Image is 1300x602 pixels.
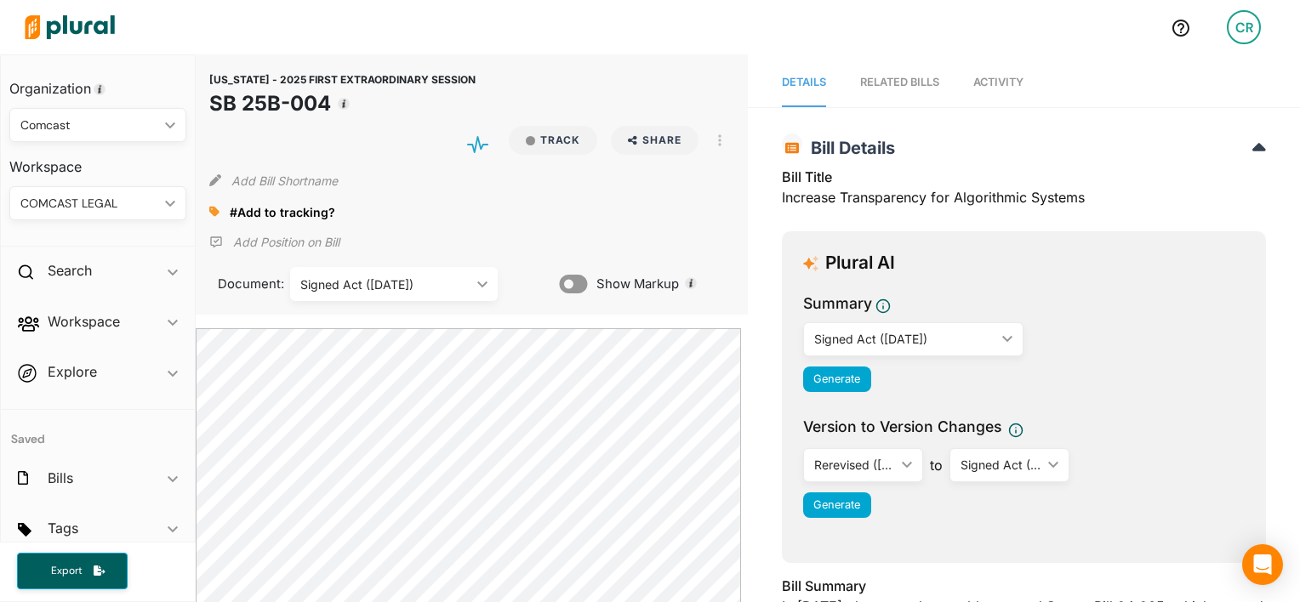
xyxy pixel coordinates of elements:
button: Add Bill Shortname [231,167,338,194]
h2: Tags [48,519,78,537]
span: Details [782,76,826,88]
div: Tooltip anchor [683,275,698,291]
h2: Bills [48,469,73,487]
div: Add Position Statement [209,230,339,255]
h3: Bill Title [782,167,1266,187]
div: Signed Act ([DATE]) [814,330,996,348]
div: RELATED BILLS [860,74,939,90]
div: Tooltip anchor [92,82,107,97]
h3: Organization [9,64,186,101]
div: CR [1227,10,1261,44]
button: Generate [803,366,871,392]
h3: Bill Summary [782,576,1266,596]
div: Tooltip anchor [336,96,351,111]
a: Details [782,59,826,107]
span: Document: [209,275,269,293]
span: Activity [973,76,1023,88]
span: Generate [813,498,860,511]
span: Export [39,564,94,578]
a: Activity [973,59,1023,107]
div: Signed Act ([DATE]) [961,456,1041,474]
span: Bill Details [802,138,895,158]
h2: Explore [48,362,97,381]
p: Add Position on Bill [233,234,339,251]
div: Open Intercom Messenger [1242,544,1283,585]
h1: SB 25B-004 [209,88,476,119]
span: Version to Version Changes [803,416,1001,438]
div: Add tags [209,199,220,224]
span: [US_STATE] - 2025 FIRST EXTRAORDINARY SESSION [209,73,476,86]
span: to [923,455,949,475]
h3: Workspace [9,142,186,179]
h2: Workspace [48,312,120,331]
div: Comcast [20,116,158,134]
span: #Add to tracking? [230,205,335,219]
span: Generate [813,372,860,385]
a: CR [1213,3,1274,51]
h2: Search [48,261,92,280]
div: COMCAST LEGAL [20,195,158,213]
div: Signed Act ([DATE]) [300,275,470,293]
a: RELATED BILLS [860,59,939,107]
div: Rerevised ([DATE]) [814,456,895,474]
h3: Plural AI [825,253,895,274]
button: Track [509,126,597,155]
button: Generate [803,492,871,518]
a: #Add to tracking? [230,203,335,221]
div: Increase Transparency for Algorithmic Systems [782,167,1266,218]
button: Share [611,126,698,155]
h4: Saved [1,410,195,451]
button: Export [17,553,128,589]
span: Show Markup [588,275,679,293]
h3: Summary [803,292,872,315]
button: Share [604,126,705,155]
